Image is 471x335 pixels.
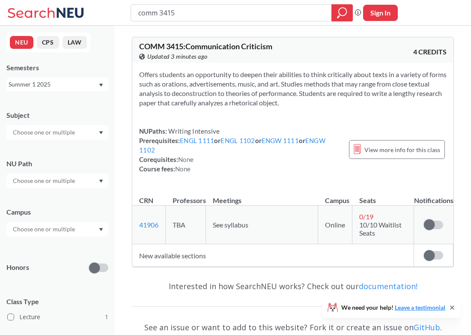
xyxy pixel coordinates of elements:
[6,78,108,91] div: Summer 1 2025Dropdown arrow
[6,263,29,272] p: Honors
[6,173,108,188] div: Dropdown arrow
[175,165,191,173] span: None
[139,42,272,51] span: COMM 3415 : Communication Criticism
[359,221,402,237] span: 10/10 Waitlist Seats
[147,52,208,61] span: Updated 3 minutes ago
[99,228,103,231] svg: Dropdown arrow
[9,127,80,138] input: Choose one or multiple
[395,304,445,311] a: Leave a testimonial
[413,47,447,57] span: 4 CREDITS
[363,5,398,21] button: Sign In
[6,63,108,72] div: Semesters
[318,187,352,206] th: Campus
[99,131,103,135] svg: Dropdown arrow
[6,111,108,120] div: Subject
[364,144,440,155] span: View more info for this class
[6,222,108,236] div: Dropdown arrow
[6,125,108,140] div: Dropdown arrow
[9,224,80,234] input: Choose one or multiple
[359,281,417,291] a: documentation!
[262,137,299,144] a: ENGW 1111
[132,274,454,299] div: Interested in how SearchNEU works? Check out our
[139,137,325,154] a: ENGW 1102
[213,221,248,229] span: See syllabus
[318,206,352,244] td: Online
[414,187,453,206] th: Notifications
[6,207,108,217] div: Campus
[9,176,80,186] input: Choose one or multiple
[6,297,108,306] span: Class Type
[178,156,194,163] span: None
[139,221,158,229] a: 41906
[341,305,445,311] span: We need your help!
[6,159,108,168] div: NU Path
[337,7,347,19] svg: magnifying glass
[10,36,33,49] button: NEU
[352,187,414,206] th: Seats
[99,179,103,183] svg: Dropdown arrow
[167,127,220,135] span: Writing Intensive
[37,36,59,49] button: CPS
[137,6,325,20] input: Class, professor, course number, "phrase"
[139,196,153,205] div: CRN
[99,84,103,87] svg: Dropdown arrow
[359,212,373,221] span: 0 / 19
[132,244,414,267] td: New available sections
[331,4,353,21] div: magnifying glass
[139,70,447,108] section: Offers students an opportunity to deepen their abilities to think critically about texts in a var...
[221,137,255,144] a: ENGL 1102
[180,137,214,144] a: ENGL 1111
[206,187,318,206] th: Meetings
[7,311,108,323] label: Lecture
[105,312,108,322] span: 1
[166,206,206,244] td: TBA
[63,36,87,49] button: LAW
[139,126,340,173] div: NUPaths: Prerequisites: or or or Corequisites: Course fees:
[414,322,440,332] a: GitHub
[166,187,206,206] th: Professors
[9,80,98,89] div: Summer 1 2025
